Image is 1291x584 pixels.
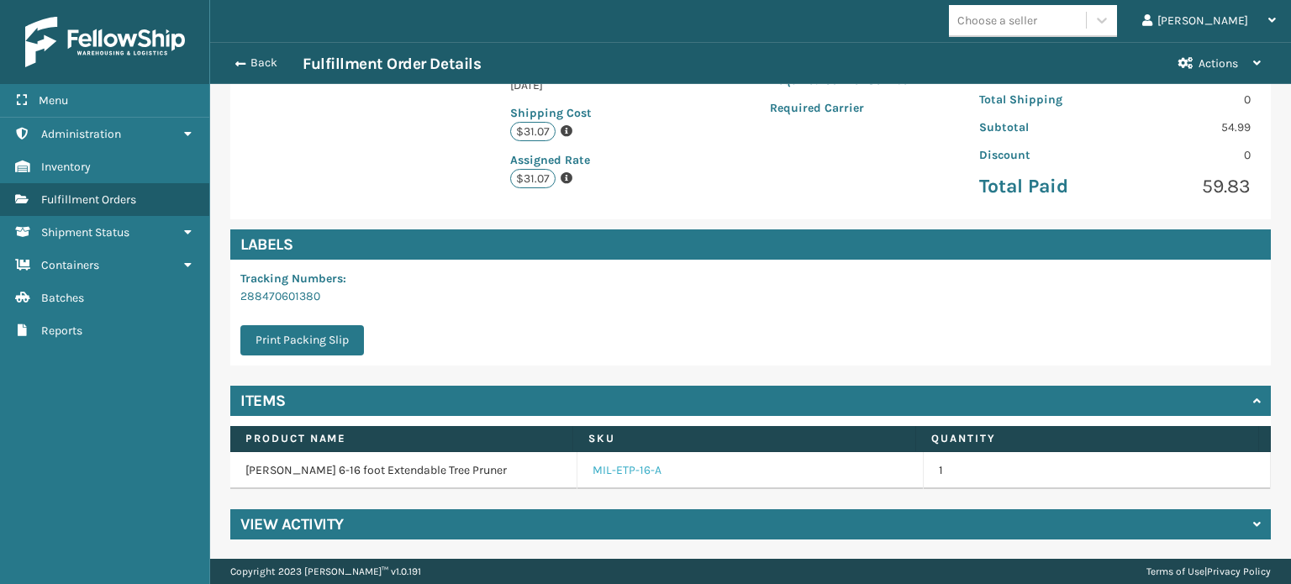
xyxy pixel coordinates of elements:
p: Required Carrier [770,99,908,117]
label: Quantity [931,431,1243,446]
p: Assigned Rate [510,151,699,169]
p: Total Shipping [979,91,1105,108]
p: [DATE] [510,76,699,94]
p: Copyright 2023 [PERSON_NAME]™ v 1.0.191 [230,559,421,584]
p: $31.07 [510,122,556,141]
span: Shipment Status [41,225,129,239]
h3: Fulfillment Order Details [303,54,481,74]
h4: View Activity [240,514,344,534]
span: Actions [1199,56,1238,71]
p: Discount [979,146,1105,164]
td: 1 [924,452,1271,489]
h4: Items [240,391,286,411]
label: SKU [588,431,900,446]
p: Shipping Cost [510,104,699,122]
a: Privacy Policy [1207,566,1271,577]
p: Total Paid [979,174,1105,199]
div: | [1146,559,1271,584]
a: 288470601380 [240,289,320,303]
img: logo [25,17,185,67]
button: Actions [1163,43,1276,84]
h4: Labels [230,229,1271,260]
span: Administration [41,127,121,141]
span: Inventory [41,160,91,174]
td: [PERSON_NAME] 6-16 foot Extendable Tree Pruner [230,452,577,489]
p: Subtotal [979,118,1105,136]
span: Tracking Numbers : [240,271,346,286]
p: 54.99 [1125,118,1251,136]
span: Batches [41,291,84,305]
span: Containers [41,258,99,272]
span: Menu [39,93,68,108]
p: $31.07 [510,169,556,188]
a: MIL-ETP-16-A [593,462,661,479]
label: Product Name [245,431,557,446]
p: 0 [1125,146,1251,164]
p: 59.83 [1125,174,1251,199]
button: Back [225,55,303,71]
a: Terms of Use [1146,566,1204,577]
button: Print Packing Slip [240,325,364,355]
div: Choose a seller [957,12,1037,29]
p: 0 [1125,91,1251,108]
span: Fulfillment Orders [41,192,136,207]
span: Reports [41,324,82,338]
